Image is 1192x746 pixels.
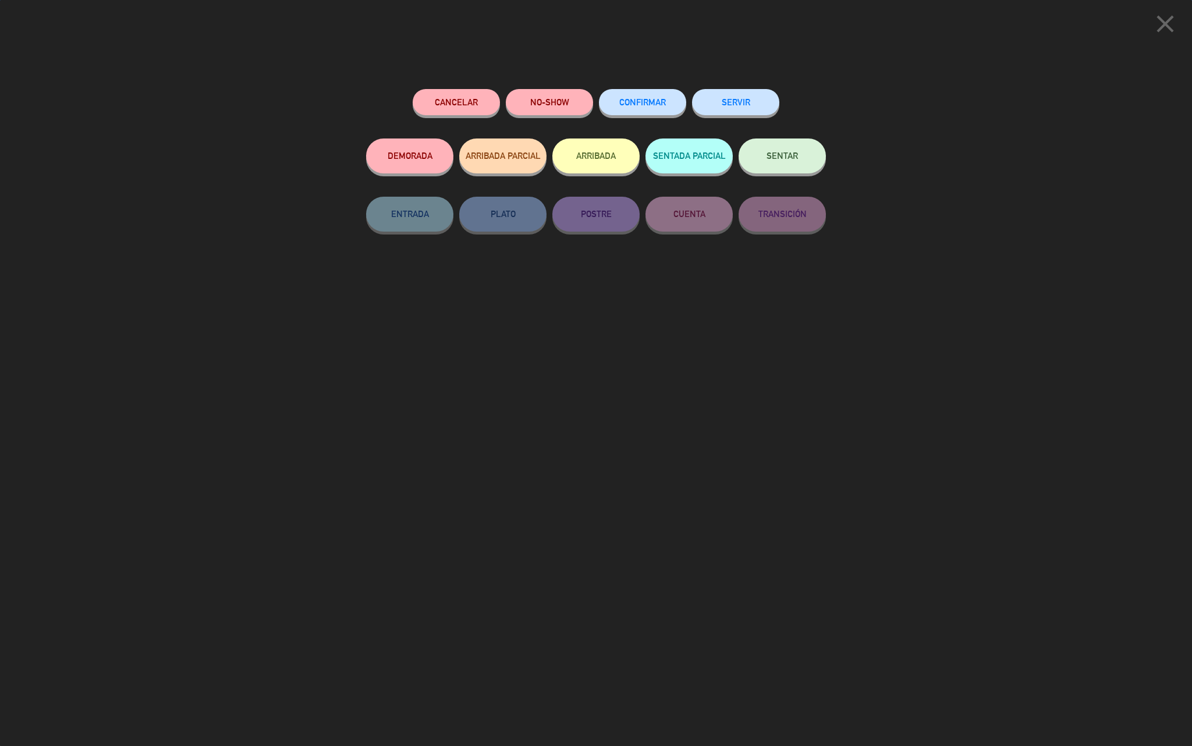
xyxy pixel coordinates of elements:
span: ARRIBADA PARCIAL [466,151,541,161]
button: CUENTA [645,197,733,232]
button: POSTRE [552,197,640,232]
span: SENTAR [767,151,798,161]
button: close [1147,9,1183,43]
i: close [1151,9,1180,38]
button: NO-SHOW [506,89,593,115]
button: SENTAR [739,138,826,173]
button: ENTRADA [366,197,453,232]
button: Cancelar [413,89,500,115]
button: PLATO [459,197,547,232]
button: TRANSICIÓN [739,197,826,232]
button: SENTADA PARCIAL [645,138,733,173]
button: DEMORADA [366,138,453,173]
button: SERVIR [692,89,779,115]
button: CONFIRMAR [599,89,686,115]
span: CONFIRMAR [619,97,666,107]
button: ARRIBADA PARCIAL [459,138,547,173]
button: ARRIBADA [552,138,640,173]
